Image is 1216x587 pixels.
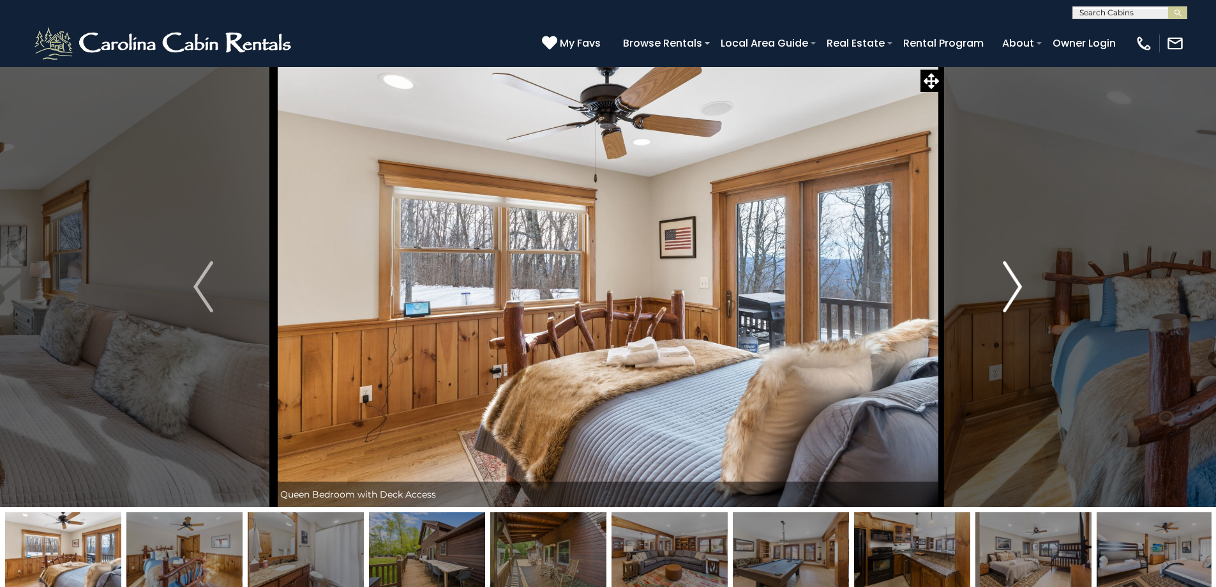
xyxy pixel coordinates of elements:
button: Previous [133,66,273,507]
a: Rental Program [897,32,990,54]
a: About [996,32,1040,54]
img: mail-regular-white.png [1166,34,1184,52]
a: Owner Login [1046,32,1122,54]
img: White-1-2.png [32,24,297,63]
div: Queen Bedroom with Deck Access [274,482,943,507]
a: Real Estate [820,32,891,54]
a: Browse Rentals [617,32,709,54]
a: Local Area Guide [714,32,814,54]
img: arrow [193,261,213,312]
span: My Favs [560,35,601,51]
a: My Favs [542,35,604,52]
button: Next [942,66,1083,507]
img: arrow [1003,261,1022,312]
img: phone-regular-white.png [1135,34,1153,52]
